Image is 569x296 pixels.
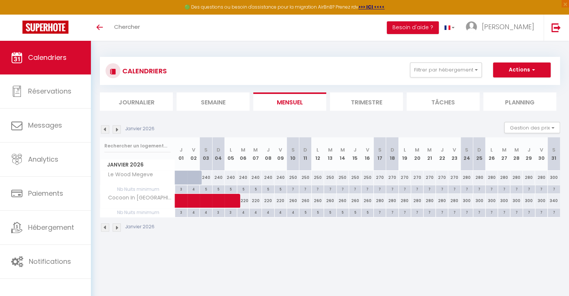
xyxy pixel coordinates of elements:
abbr: D [217,146,220,153]
div: 7 [548,185,560,192]
div: 7 [374,208,386,216]
div: 3 [212,208,224,216]
div: 7 [423,208,435,216]
div: 240 [237,171,250,184]
div: 250 [287,171,299,184]
div: 4 [250,208,261,216]
th: 17 [374,137,386,171]
div: 7 [510,208,522,216]
img: Super Booking [22,21,68,34]
div: 280 [461,171,473,184]
div: 280 [523,171,535,184]
div: 270 [374,171,386,184]
div: 7 [448,208,460,216]
div: 7 [461,208,473,216]
div: 7 [312,185,324,192]
button: Besoin d'aide ? [387,21,439,34]
li: Mensuel [253,92,326,111]
div: 340 [548,194,560,208]
th: 24 [461,137,473,171]
a: >>> ICI <<<< [358,4,385,10]
abbr: M [328,146,333,153]
div: 7 [361,185,373,192]
abbr: J [354,146,357,153]
abbr: J [527,146,530,153]
div: 4 [200,208,212,216]
div: 260 [349,194,361,208]
div: 280 [398,194,411,208]
div: 270 [423,171,436,184]
th: 01 [175,137,187,171]
div: 7 [436,185,448,192]
div: 7 [436,208,448,216]
div: 7 [399,185,411,192]
div: 270 [436,171,448,184]
th: 28 [510,137,523,171]
div: 260 [312,194,324,208]
abbr: M [427,146,432,153]
abbr: M [241,146,245,153]
span: [PERSON_NAME] [482,22,534,31]
abbr: S [204,146,208,153]
th: 20 [411,137,423,171]
span: Messages [28,120,62,130]
th: 03 [200,137,212,171]
div: 240 [262,171,274,184]
div: 5 [349,208,361,216]
abbr: M [514,146,519,153]
div: 260 [299,194,312,208]
span: Notifications [29,257,71,266]
div: 7 [287,185,299,192]
div: 300 [498,194,510,208]
button: Gestion des prix [504,122,560,133]
th: 12 [312,137,324,171]
div: 280 [386,194,398,208]
span: Calendriers [28,53,67,62]
abbr: V [366,146,369,153]
th: 15 [349,137,361,171]
th: 18 [386,137,398,171]
div: 280 [423,194,436,208]
a: Chercher [108,15,146,41]
abbr: D [303,146,307,153]
div: 5 [324,208,336,216]
th: 06 [237,137,250,171]
div: 220 [274,194,287,208]
th: 10 [287,137,299,171]
div: 250 [349,171,361,184]
th: 09 [274,137,287,171]
div: 5 [237,185,249,192]
div: 7 [399,208,411,216]
div: 250 [312,171,324,184]
abbr: M [340,146,345,153]
div: 7 [324,185,336,192]
div: 3 [175,185,187,192]
div: 250 [299,171,312,184]
div: 7 [349,185,361,192]
div: 240 [224,171,237,184]
abbr: L [404,146,406,153]
div: 7 [548,208,560,216]
p: Janvier 2026 [125,223,155,231]
div: 4 [237,208,249,216]
abbr: M [502,146,506,153]
div: 270 [448,171,461,184]
abbr: J [440,146,443,153]
th: 31 [548,137,560,171]
div: 5 [225,185,237,192]
abbr: J [180,146,183,153]
div: 240 [250,171,262,184]
th: 11 [299,137,312,171]
div: 7 [448,185,460,192]
div: 5 [200,185,212,192]
div: 260 [324,194,336,208]
div: 5 [337,208,349,216]
div: 300 [473,194,485,208]
div: 270 [398,171,411,184]
div: 270 [386,171,398,184]
div: 300 [523,194,535,208]
div: 7 [523,185,535,192]
div: 280 [510,171,523,184]
th: 26 [486,137,498,171]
